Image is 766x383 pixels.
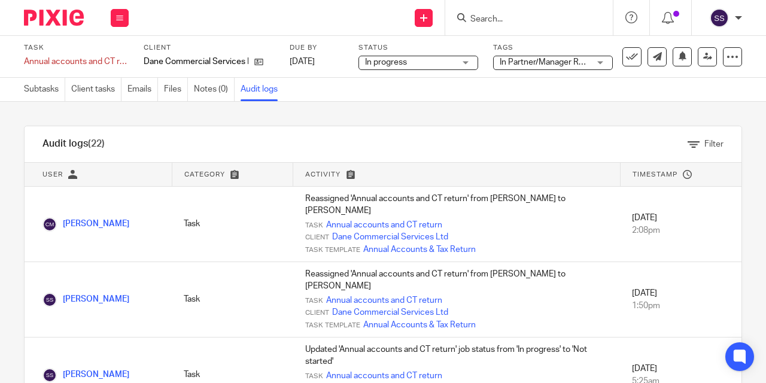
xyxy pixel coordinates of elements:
[632,300,729,312] div: 1:50pm
[24,78,65,101] a: Subtasks
[164,78,188,101] a: Files
[42,217,57,232] img: Christina Maharjan
[290,43,344,53] label: Due by
[704,140,724,148] span: Filter
[24,56,129,68] div: Annual accounts and CT return
[365,58,407,66] span: In progress
[293,187,621,262] td: Reassigned 'Annual accounts and CT return' from [PERSON_NAME] to [PERSON_NAME]
[305,221,323,230] span: Task
[620,262,741,338] td: [DATE]
[493,43,613,53] label: Tags
[358,43,478,53] label: Status
[42,370,129,379] a: [PERSON_NAME]
[305,233,329,242] span: Client
[305,372,323,381] span: Task
[710,8,729,28] img: svg%3E
[293,262,621,338] td: Reassigned 'Annual accounts and CT return' from [PERSON_NAME] to [PERSON_NAME]
[305,245,360,255] span: Task Template
[24,43,129,53] label: Task
[184,171,225,178] span: Category
[194,78,235,101] a: Notes (0)
[127,78,158,101] a: Emails
[144,43,275,53] label: Client
[500,58,600,66] span: In Partner/Manager Review
[71,78,121,101] a: Client tasks
[24,10,84,26] img: Pixie
[42,171,63,178] span: User
[172,262,293,338] td: Task
[42,295,129,303] a: [PERSON_NAME]
[633,171,677,178] span: Timestamp
[305,171,341,178] span: Activity
[172,187,293,262] td: Task
[144,56,248,68] p: Dane Commercial Services Ltd
[326,219,442,231] a: Annual accounts and CT return
[620,187,741,262] td: [DATE]
[363,244,476,256] a: Annual Accounts & Tax Return
[305,296,323,306] span: Task
[326,294,442,306] a: Annual accounts and CT return
[305,321,360,330] span: Task Template
[290,57,315,66] span: [DATE]
[632,224,729,236] div: 2:08pm
[305,308,329,318] span: Client
[363,319,476,331] a: Annual Accounts & Tax Return
[469,14,577,25] input: Search
[42,220,129,228] a: [PERSON_NAME]
[326,370,442,382] a: Annual accounts and CT return
[332,231,448,243] a: Dane Commercial Services Ltd
[241,78,284,101] a: Audit logs
[42,368,57,382] img: Sumitra Shrestha
[42,293,57,307] img: Sumitra Shrestha
[332,306,448,318] a: Dane Commercial Services Ltd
